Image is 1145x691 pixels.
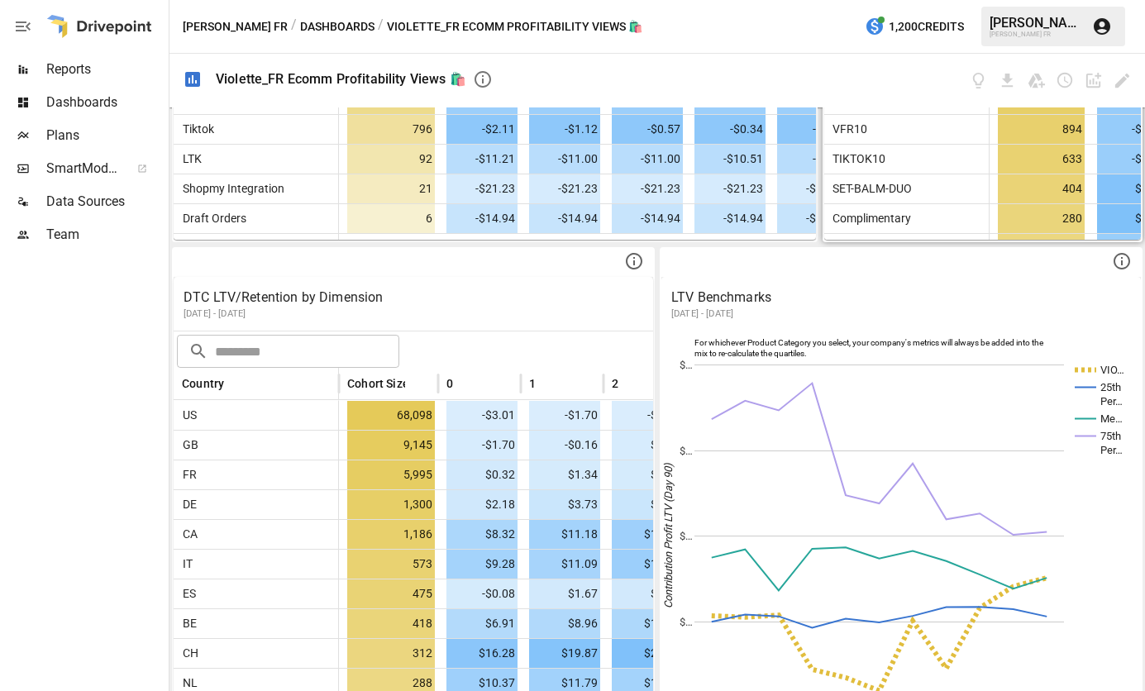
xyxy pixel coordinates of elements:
span: -$21.23 [694,174,766,203]
span: Tiktok [176,122,214,136]
span: DE [176,498,197,511]
span: Dashboards [46,93,165,112]
div: / [378,17,384,37]
span: 312 [347,639,435,668]
text: 75th [1100,430,1121,442]
span: -$21.23 [529,174,600,203]
span: -$0.16 [529,431,600,460]
text: 25th [1100,381,1121,393]
span: $8.96 [529,609,600,638]
p: DTC LTV/Retention by Dimension [184,288,643,307]
span: -$3.01 [446,401,518,430]
span: $21.49 [612,639,683,668]
text: Per… [1100,395,1123,407]
span: 213 [998,234,1085,263]
span: $12.60 [612,520,683,549]
span: Complimentary [826,212,911,225]
p: LTV Benchmarks [671,288,1131,307]
span: 2 [612,375,618,392]
div: / [291,17,297,37]
span: $3.73 [529,490,600,519]
span: -$21.23 [446,174,518,203]
span: $2.08 [612,460,683,489]
text: For whichever Product Category you select, your company's metrics will always be added into the [694,338,1043,347]
button: Schedule dashboard [1056,71,1075,90]
span: -$11.00 [612,145,683,174]
span: FR [176,468,197,481]
span: -$1.70 [446,431,518,460]
span: 0 [446,375,453,392]
span: 633 [998,145,1085,174]
span: 404 [998,174,1085,203]
span: -$0.83 [612,401,683,430]
span: SmartModel [46,159,119,179]
div: Violette_FR Ecomm Profitability Views 🛍️ [216,71,466,87]
button: Sort [226,372,249,395]
span: 5,995 [347,460,435,489]
span: -$0.34 [694,115,766,144]
span: GB [176,438,198,451]
span: -$1.70 [529,401,600,430]
span: -$11.00 [529,145,600,174]
span: -$0.57 [612,115,683,144]
span: BE [176,617,197,630]
span: Reports [46,60,165,79]
span: 1,186 [347,520,435,549]
span: $19.87 [529,639,600,668]
span: 68,098 [347,401,435,430]
span: 894 [998,115,1085,144]
text: Per… [1100,444,1123,456]
text: VIO… [1100,364,1124,376]
span: Team [46,225,165,245]
text: $… [680,616,693,628]
span: 9,145 [347,431,435,460]
span: $4.63 [612,490,683,519]
span: -$2.11 [446,115,518,144]
span: -$14.94 [694,204,766,233]
span: CA [176,527,198,541]
span: $11.18 [529,520,600,549]
text: Contribution Profit LTV (Day 90) [662,464,675,609]
button: Edit dashboard [1113,71,1132,90]
button: View documentation [969,71,988,90]
span: ES [176,587,196,600]
button: Dashboards [300,17,375,37]
span: 21 [347,174,435,203]
span: -$14.94 [529,204,600,233]
span: $1.67 [529,579,600,608]
span: 1,300 [347,490,435,519]
button: [PERSON_NAME] FR [183,17,288,37]
span: Country [182,375,224,392]
p: [DATE] - [DATE] [671,307,1131,321]
text: $… [680,445,693,457]
span: US [176,408,197,422]
span: CH [176,646,198,660]
button: Sort [620,372,643,395]
span: -$1.12 [529,115,600,144]
span: Cohort Size [347,375,409,392]
span: TIKTOK10 [826,152,885,165]
span: 6 [347,204,435,233]
button: Sort [407,372,430,395]
text: $… [680,359,693,371]
span: -$0.13 [777,115,848,144]
span: $13.23 [612,550,683,579]
span: $16.28 [446,639,518,668]
span: ™ [118,156,130,177]
button: Download dashboard [998,71,1017,90]
span: $11.09 [529,550,600,579]
span: -$10.51 [694,145,766,174]
span: $1.34 [529,460,600,489]
span: 475 [347,579,435,608]
span: $9.28 [446,550,518,579]
span: NL [176,676,198,689]
span: LTK [176,152,202,165]
span: -$21.23 [777,174,848,203]
button: Sort [455,372,478,395]
span: Plans [46,126,165,145]
p: [DATE] - [DATE] [184,307,643,321]
span: $3.03 [612,579,683,608]
span: VFR10 [826,122,867,136]
span: -$14.94 [777,204,848,233]
span: -$21.23 [612,174,683,203]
